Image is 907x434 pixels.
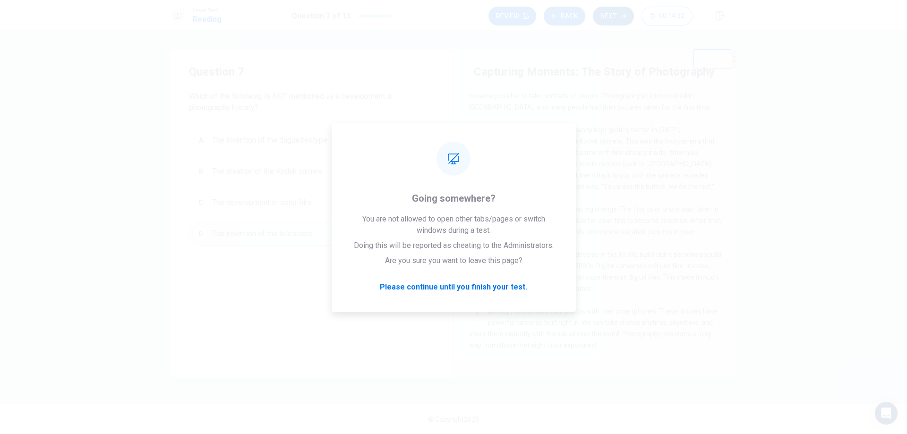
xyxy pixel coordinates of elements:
span: The invention of the telescope [212,228,313,239]
button: BThe creation of the Kodak camera [189,160,435,183]
span: Digital photography began to develop in the 1970s, but it didn't become popular until the late 19... [469,251,722,292]
h1: Reading [193,14,222,25]
div: 7 [469,306,484,321]
button: Next [593,7,634,26]
div: 6 [469,249,484,264]
h4: Question 7 [189,64,435,79]
span: [DATE], most people take photos with their smartphones. These phones have powerful cameras built ... [469,307,718,349]
button: Back [544,7,585,26]
h4: Capturing Moments: The Story of Photography [474,64,715,79]
button: CThe development of color film [189,191,435,214]
div: D [193,226,208,241]
div: Open Intercom Messenger [875,402,898,425]
button: AThe invention of the daguerreotype [189,128,435,152]
h1: Question 7 of 13 [291,10,351,22]
span: In the following years, photography kept getting better. In [DATE], [PERSON_NAME] invented the Ko... [469,126,715,190]
div: B [193,164,208,179]
span: The development of color film [212,197,311,208]
div: 5 [469,204,484,219]
span: Level Test [193,7,222,14]
div: A [193,133,208,148]
button: DThe invention of the telescope [189,222,435,246]
span: The invention of the daguerreotype [212,135,327,146]
span: Which of the following is NOT mentioned as a development in photography history? [189,91,435,113]
span: © Copyright 2025 [428,416,479,423]
span: The creation of the Kodak camera [212,166,323,177]
div: 4 [469,124,484,139]
span: Color photography was the next big change. The first color photo was taken in [DATE], but it took... [469,205,721,236]
button: 00:14:32 [642,7,693,26]
span: 00:14:32 [659,12,685,20]
div: C [193,195,208,210]
button: Review [488,7,536,26]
